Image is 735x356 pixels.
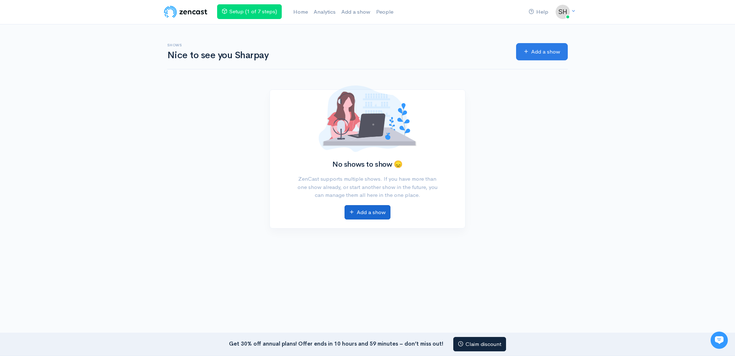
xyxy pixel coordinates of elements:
[711,332,728,349] iframe: gist-messenger-bubble-iframe
[373,4,396,20] a: People
[526,4,551,20] a: Help
[453,337,506,352] a: Claim discount
[11,48,133,82] h2: Just let us know if you need anything and we'll be happy to help! 🙂
[294,161,441,168] h2: No shows to show 😞
[229,340,443,347] strong: Get 30% off annual plans! Offer ends in 10 hours and 59 minutes – don’t miss out!
[294,175,441,199] p: ZenCast supports multiple shows. If you have more than one show already, or start another show in...
[167,43,507,47] h6: Shows
[319,85,416,152] img: No shows added
[46,100,86,105] span: New conversation
[311,4,338,20] a: Analytics
[338,4,373,20] a: Add a show
[11,95,132,110] button: New conversation
[163,5,209,19] img: ZenCast Logo
[345,205,390,220] a: Add a show
[290,4,311,20] a: Home
[217,4,282,19] a: Setup (1 of 7 steps)
[21,135,128,149] input: Search articles
[11,35,133,46] h1: Hi 👋
[516,43,568,61] a: Add a show
[556,5,570,19] img: ...
[10,123,134,132] p: Find an answer quickly
[167,50,507,61] h1: Nice to see you Sharpay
